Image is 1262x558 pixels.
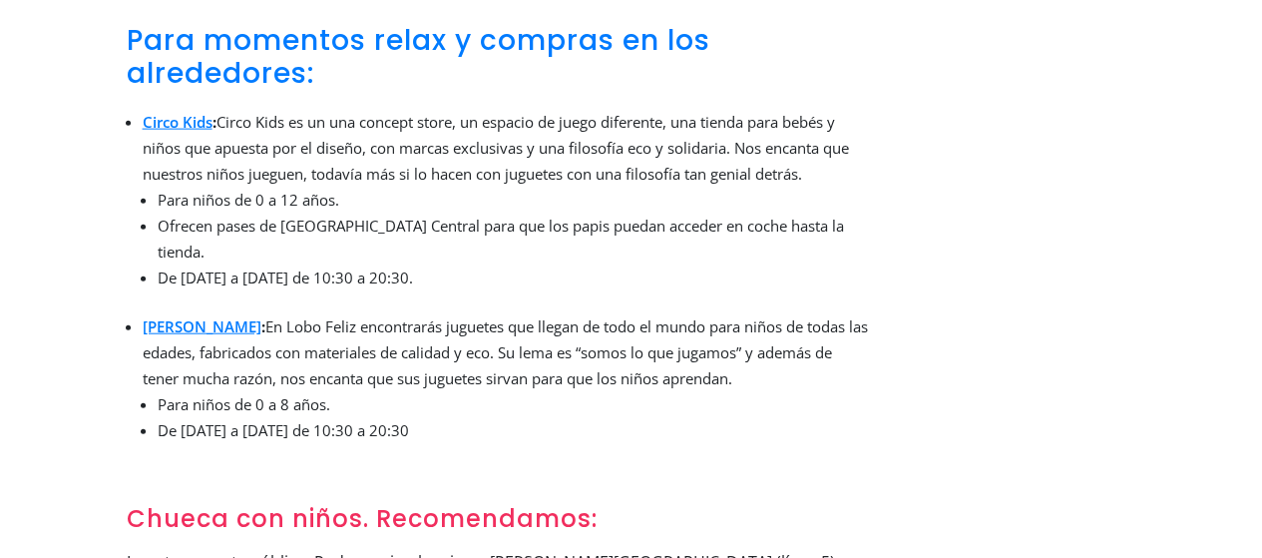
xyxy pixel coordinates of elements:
h2: Chueca con niños. Recomendamos: [127,505,870,544]
li: Ofrecen pases de [GEOGRAPHIC_DATA] Central para que los papis puedan acceder en coche hasta la ti... [158,213,870,265]
a: [PERSON_NAME] [143,316,261,336]
strong: : [143,316,265,336]
li: Circo Kids es un una concept store, un espacio de juego diferente, una tienda para bebés y niños ... [143,109,870,313]
li: De [DATE] a [DATE] de 10:30 a 20:30 [158,417,870,443]
li: De [DATE] a [DATE] de 10:30 a 20:30. [158,265,870,290]
a: Circo Kids [143,112,212,132]
li: Para niños de 0 a 12 años. [158,187,870,213]
strong: : [143,112,216,132]
li: En Lobo Feliz encontrarás juguetes que llegan de todo el mundo para niños de todas las edades, fa... [143,313,870,466]
h3: Para momentos relax y compras en los alrededores: [127,24,870,101]
li: Para niños de 0 a 8 años. [158,391,870,417]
